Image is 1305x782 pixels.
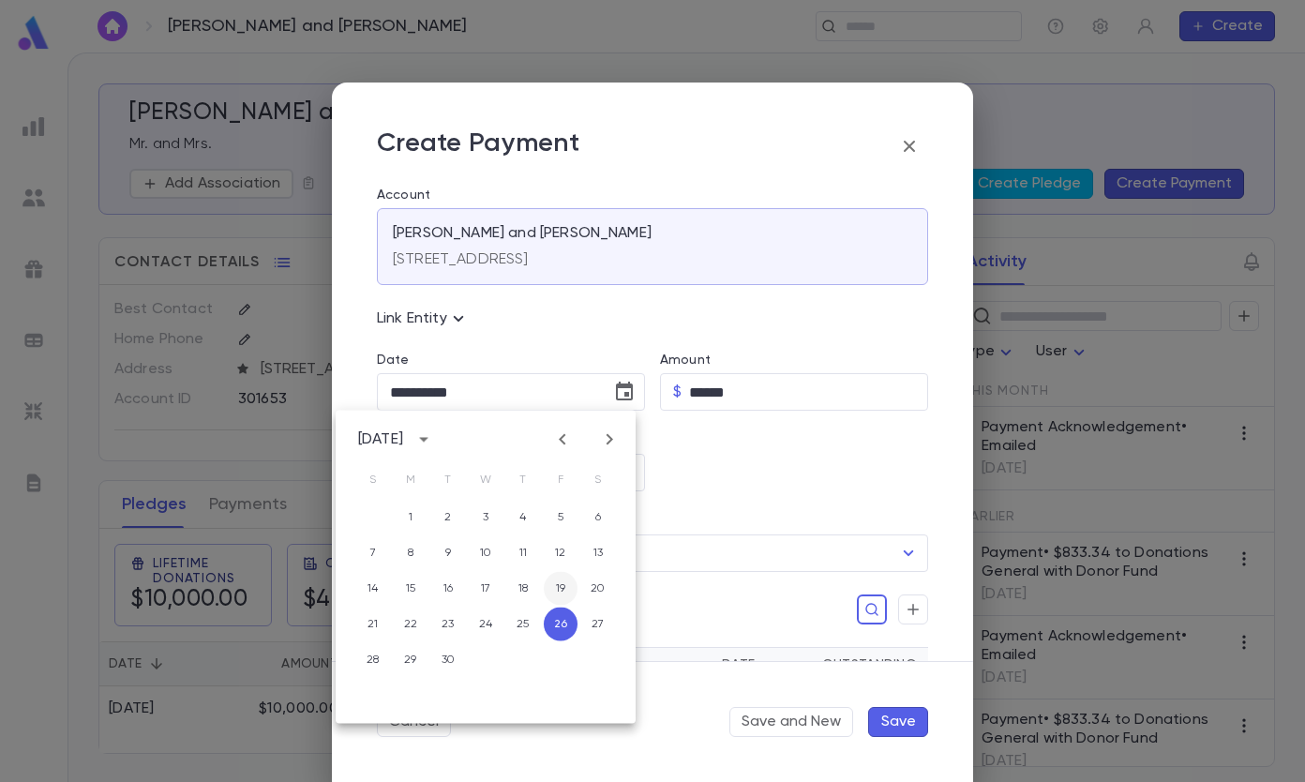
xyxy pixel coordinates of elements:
[393,224,652,243] p: [PERSON_NAME] and [PERSON_NAME]
[431,608,465,641] button: 23
[377,308,470,330] p: Link Entity
[377,128,579,165] p: Create Payment
[394,536,427,570] button: 8
[356,536,390,570] button: 7
[431,461,465,499] span: Tuesday
[377,353,645,368] label: Date
[711,648,804,683] th: Date
[431,572,465,606] button: 16
[544,501,577,534] button: 5
[431,643,465,677] button: 30
[469,501,502,534] button: 3
[377,188,928,203] label: Account
[547,425,577,455] button: Previous month
[544,461,577,499] span: Friday
[581,501,615,534] button: 6
[409,425,439,455] button: calendar view is open, switch to year view
[358,430,403,449] div: [DATE]
[394,608,427,641] button: 22
[729,707,853,737] button: Save and New
[356,461,390,499] span: Sunday
[581,608,615,641] button: 27
[356,643,390,677] button: 28
[581,536,615,570] button: 13
[660,353,711,368] label: Amount
[394,461,427,499] span: Monday
[506,536,540,570] button: 11
[506,501,540,534] button: 4
[469,461,502,499] span: Wednesday
[594,425,624,455] button: Next month
[804,648,928,683] th: Outstanding
[544,572,577,606] button: 19
[506,608,540,641] button: 25
[673,383,682,401] p: $
[581,461,615,499] span: Saturday
[394,643,427,677] button: 29
[506,461,540,499] span: Thursday
[581,572,615,606] button: 20
[469,572,502,606] button: 17
[356,572,390,606] button: 14
[394,572,427,606] button: 15
[394,501,427,534] button: 1
[469,536,502,570] button: 10
[868,707,928,737] button: Save
[506,572,540,606] button: 18
[356,608,390,641] button: 21
[431,501,465,534] button: 2
[431,536,465,570] button: 9
[544,608,577,641] button: 26
[895,540,922,566] button: Open
[469,608,502,641] button: 24
[606,373,643,411] button: Choose date, selected date is Sep 26, 2025
[393,250,529,269] p: [STREET_ADDRESS]
[544,536,577,570] button: 12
